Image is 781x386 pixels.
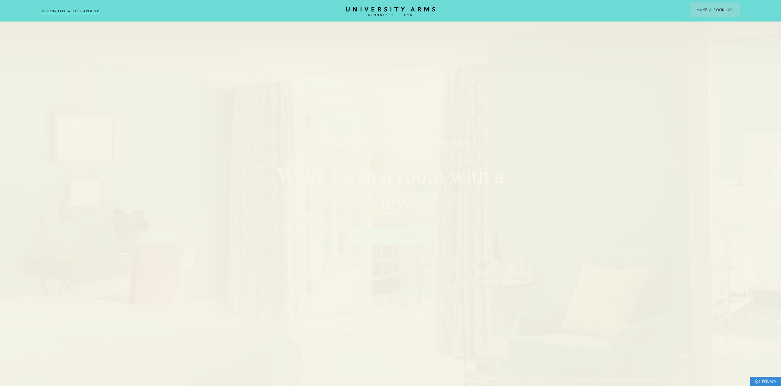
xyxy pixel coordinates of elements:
[346,7,435,17] a: Home
[755,379,760,384] img: Privacy
[750,377,781,386] a: Privacy
[697,7,734,13] span: Make a Booking
[732,9,734,11] img: Arrow icon
[351,229,430,245] a: Book Your Room
[41,9,99,14] a: 3D TOUR:TAKE A LOOK AROUND
[268,141,513,148] h1: Luxury Accommodation in [GEOGRAPHIC_DATA]
[690,2,740,17] button: Make a BookingArrow icon
[268,163,513,215] h2: Wake up in a room with a view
